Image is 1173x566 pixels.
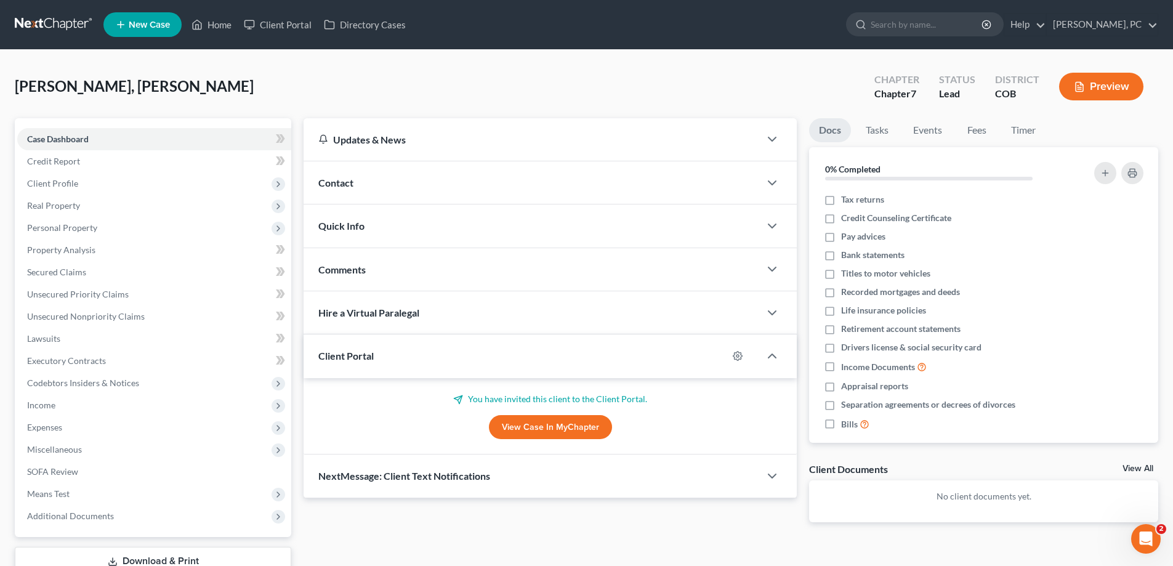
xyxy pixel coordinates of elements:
[841,418,858,431] span: Bills
[27,289,129,299] span: Unsecured Priority Claims
[939,73,975,87] div: Status
[809,463,888,475] div: Client Documents
[841,380,908,392] span: Appraisal reports
[1123,464,1153,473] a: View All
[27,378,139,388] span: Codebtors Insiders & Notices
[841,323,961,335] span: Retirement account statements
[17,150,291,172] a: Credit Report
[1047,14,1158,36] a: [PERSON_NAME], PC
[17,305,291,328] a: Unsecured Nonpriority Claims
[819,490,1148,503] p: No client documents yet.
[27,400,55,410] span: Income
[318,470,490,482] span: NextMessage: Client Text Notifications
[1001,118,1046,142] a: Timer
[185,14,238,36] a: Home
[17,261,291,283] a: Secured Claims
[27,156,80,166] span: Credit Report
[27,200,80,211] span: Real Property
[841,193,884,206] span: Tax returns
[318,133,745,146] div: Updates & News
[318,177,353,188] span: Contact
[27,222,97,233] span: Personal Property
[318,264,366,275] span: Comments
[1004,14,1046,36] a: Help
[995,73,1039,87] div: District
[318,350,374,362] span: Client Portal
[238,14,318,36] a: Client Portal
[1156,524,1166,534] span: 2
[27,422,62,432] span: Expenses
[939,87,975,101] div: Lead
[318,393,782,405] p: You have invited this client to the Client Portal.
[27,511,114,521] span: Additional Documents
[27,444,82,455] span: Miscellaneous
[318,220,365,232] span: Quick Info
[1131,524,1161,554] iframe: Intercom live chat
[911,87,916,99] span: 7
[17,350,291,372] a: Executory Contracts
[856,118,898,142] a: Tasks
[27,134,89,144] span: Case Dashboard
[17,128,291,150] a: Case Dashboard
[841,286,960,298] span: Recorded mortgages and deeds
[129,20,170,30] span: New Case
[841,212,951,224] span: Credit Counseling Certificate
[809,118,851,142] a: Docs
[318,307,419,318] span: Hire a Virtual Paralegal
[841,230,885,243] span: Pay advices
[27,355,106,366] span: Executory Contracts
[903,118,952,142] a: Events
[17,328,291,350] a: Lawsuits
[841,249,905,261] span: Bank statements
[318,14,412,36] a: Directory Cases
[17,283,291,305] a: Unsecured Priority Claims
[871,13,983,36] input: Search by name...
[27,333,60,344] span: Lawsuits
[841,398,1015,411] span: Separation agreements or decrees of divorces
[27,466,78,477] span: SOFA Review
[15,77,254,95] span: [PERSON_NAME], [PERSON_NAME]
[17,461,291,483] a: SOFA Review
[27,267,86,277] span: Secured Claims
[27,245,95,255] span: Property Analysis
[957,118,996,142] a: Fees
[27,488,70,499] span: Means Test
[841,361,915,373] span: Income Documents
[27,311,145,321] span: Unsecured Nonpriority Claims
[841,304,926,317] span: Life insurance policies
[841,267,930,280] span: Titles to motor vehicles
[874,87,919,101] div: Chapter
[841,341,982,354] span: Drivers license & social security card
[17,239,291,261] a: Property Analysis
[995,87,1039,101] div: COB
[489,415,612,440] a: View Case in MyChapter
[1059,73,1143,100] button: Preview
[27,178,78,188] span: Client Profile
[825,164,881,174] strong: 0% Completed
[874,73,919,87] div: Chapter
